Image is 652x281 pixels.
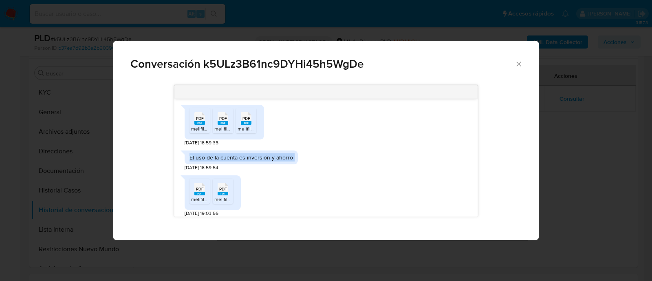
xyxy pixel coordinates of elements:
span: melifile863994163314518691.pdf [191,125,262,132]
span: PDF [196,186,204,192]
div: El uso de la cuenta es inversión y ahorro [189,154,293,161]
span: [DATE] 19:03:56 [185,210,218,217]
div: Comunicación [113,41,539,240]
button: Cerrar [515,60,522,67]
span: melifile1721595995689721196.pdf [214,196,287,203]
span: [DATE] 18:59:54 [185,164,218,171]
span: PDF [219,186,227,192]
span: melifile7881121375241633894.pdf [238,125,310,132]
span: melifile4162615030395967518.pdf [214,125,289,132]
span: PDF [219,116,227,121]
span: Conversación k5ULz3B61nc9DYHi45h5WgDe [130,58,515,70]
span: melifile1039416033714914600.pdf [191,196,264,203]
span: [DATE] 18:59:35 [185,139,218,146]
span: PDF [242,116,250,121]
span: PDF [196,116,204,121]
